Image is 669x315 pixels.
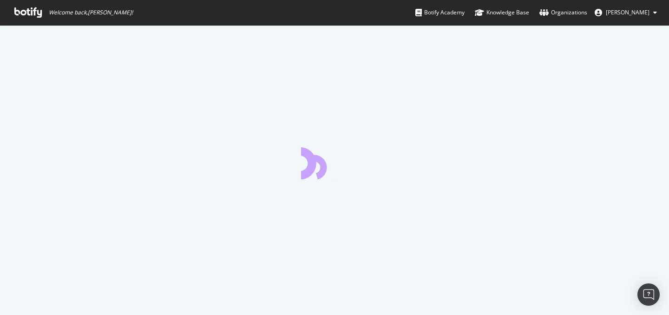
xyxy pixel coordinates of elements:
div: Organizations [539,8,587,17]
div: Open Intercom Messenger [637,283,660,306]
span: Welcome back, [PERSON_NAME] ! [49,9,133,16]
span: Alexis Fisher [606,8,649,16]
div: Knowledge Base [475,8,529,17]
div: animation [301,146,368,179]
button: [PERSON_NAME] [587,5,664,20]
div: Botify Academy [415,8,465,17]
